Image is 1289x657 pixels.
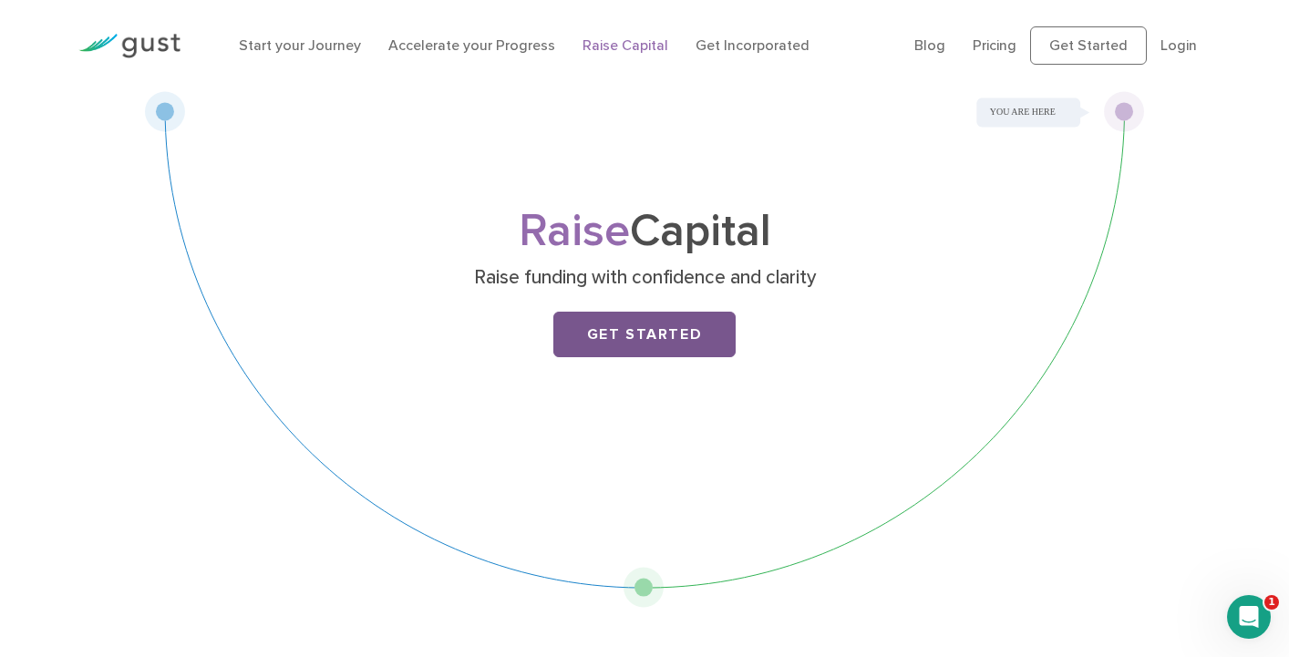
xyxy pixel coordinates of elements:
[78,34,180,58] img: Gust Logo
[553,312,736,357] a: Get Started
[1227,595,1271,639] iframe: Intercom live chat
[292,265,998,291] p: Raise funding with confidence and clarity
[239,36,361,54] a: Start your Journey
[388,36,555,54] a: Accelerate your Progress
[696,36,809,54] a: Get Incorporated
[583,36,668,54] a: Raise Capital
[1030,26,1147,65] a: Get Started
[914,36,945,54] a: Blog
[1160,36,1197,54] a: Login
[519,204,630,258] span: Raise
[1264,595,1279,610] span: 1
[284,210,1005,252] h1: Capital
[973,36,1016,54] a: Pricing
